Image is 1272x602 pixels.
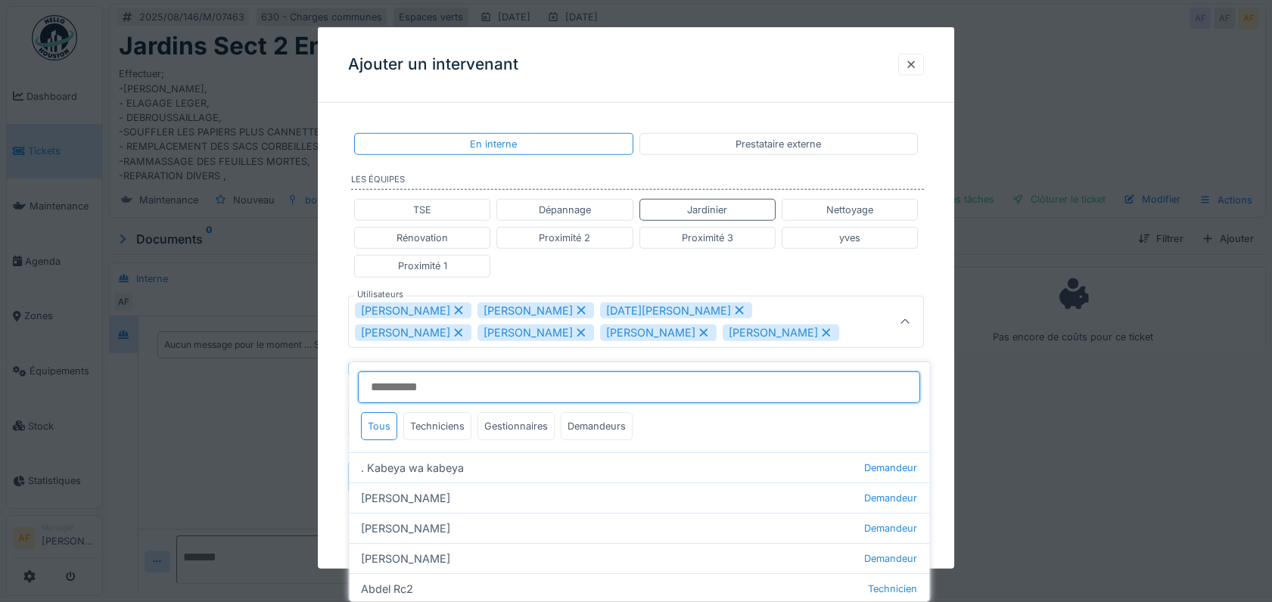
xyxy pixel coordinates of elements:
span: Demandeur [864,551,917,566]
span: Demandeur [864,521,917,535]
label: Utilisateurs [354,287,406,300]
div: Notifier les utilisateurs associés au ticket de la planification [366,360,703,378]
div: [PERSON_NAME] [477,302,594,318]
div: TSE [413,203,431,217]
div: [PERSON_NAME] [355,324,471,341]
div: [PERSON_NAME] [600,324,717,341]
span: Demandeur [864,461,917,475]
div: yves [839,231,860,245]
div: Tous [361,412,397,440]
div: [PERSON_NAME] [477,324,594,341]
div: Proximité 2 [539,231,590,245]
span: Technicien [868,582,917,596]
div: Techniciens [403,412,471,440]
div: [PERSON_NAME] [349,513,929,543]
div: [PERSON_NAME] [349,543,929,573]
div: Nettoyage [826,203,873,217]
div: [PERSON_NAME] [723,324,839,341]
div: Prestataire externe [736,137,821,151]
div: [PERSON_NAME] [349,483,929,513]
h3: Ajouter un intervenant [348,55,518,74]
div: Gestionnaires [477,412,555,440]
div: Proximité 1 [398,259,447,273]
div: [PERSON_NAME] [355,302,471,318]
div: Jardinier [687,203,727,217]
label: Les équipes [351,173,924,190]
div: Demandeurs [561,412,633,440]
div: En interne [470,137,517,151]
div: Proximité 3 [682,231,733,245]
div: . Kabeya wa kabeya [349,452,929,483]
div: [DATE][PERSON_NAME] [600,302,752,318]
div: Rénovation [397,231,448,245]
span: Demandeur [864,491,917,505]
div: Dépannage [539,203,591,217]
